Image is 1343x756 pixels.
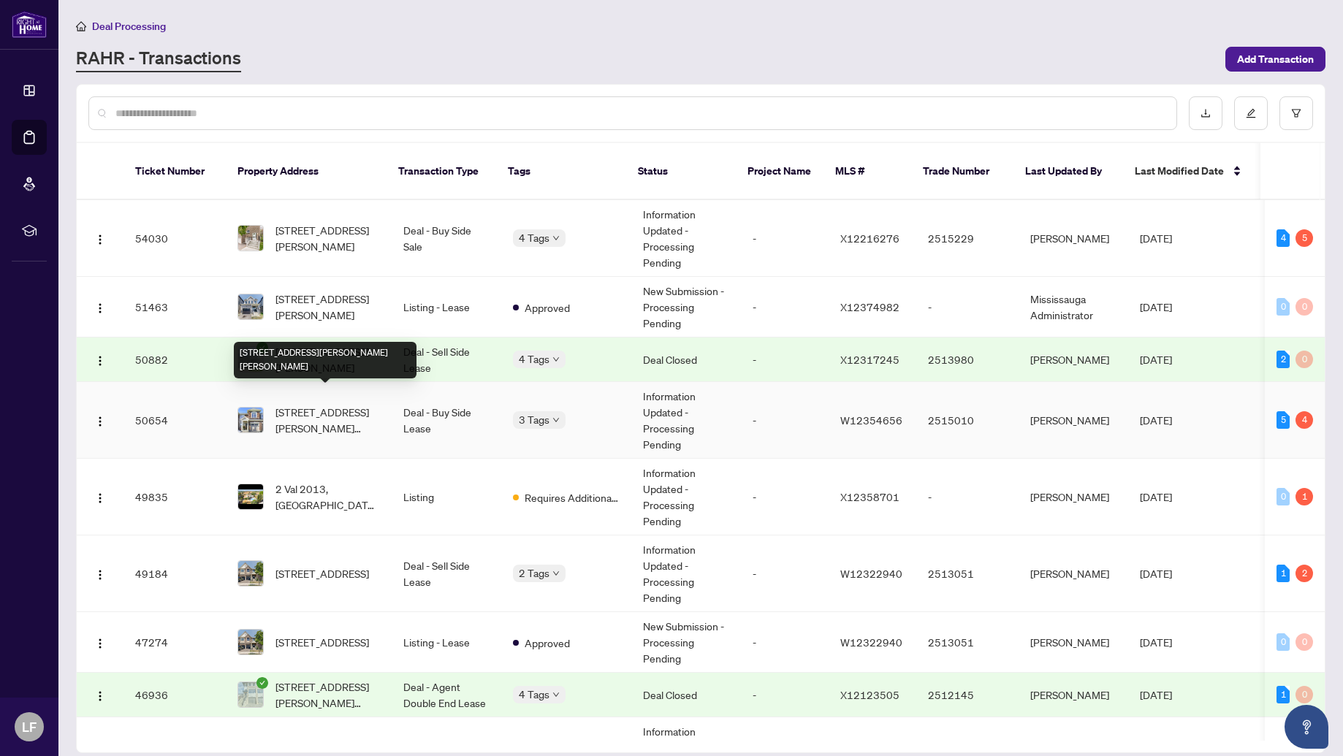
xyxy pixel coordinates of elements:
td: Deal Closed [631,337,741,382]
span: down [552,356,560,363]
td: - [916,277,1019,337]
button: Open asap [1285,705,1328,749]
th: Created By [1255,143,1342,200]
span: [STREET_ADDRESS] [275,634,369,650]
td: - [741,382,829,459]
div: 0 [1296,298,1313,316]
td: [PERSON_NAME] [1019,612,1128,673]
img: thumbnail-img [238,561,263,586]
button: Logo [88,485,112,508]
span: [STREET_ADDRESS][PERSON_NAME][PERSON_NAME] [275,404,380,436]
span: 2 Tags [519,565,549,581]
span: Add Transaction [1237,47,1314,71]
td: - [741,337,829,382]
span: LF [22,717,37,737]
div: 0 [1277,633,1290,651]
th: Ticket Number [123,143,226,200]
div: 5 [1277,411,1290,429]
td: Deal - Buy Side Lease [392,382,501,459]
span: Last Modified Date [1135,163,1224,179]
span: down [552,416,560,424]
td: 50882 [123,337,226,382]
button: Logo [88,408,112,432]
td: [PERSON_NAME] [1019,382,1128,459]
td: 46936 [123,673,226,717]
span: Deal Processing [92,20,166,33]
span: [DATE] [1140,232,1172,245]
td: Deal - Sell Side Lease [392,535,501,612]
span: [STREET_ADDRESS] [275,565,369,581]
div: 0 [1296,686,1313,703]
span: down [552,691,560,698]
span: X12216276 [840,232,899,245]
div: 0 [1277,298,1290,316]
td: - [741,277,829,337]
span: [STREET_ADDRESS][PERSON_NAME] [275,291,380,323]
button: download [1189,96,1222,130]
img: thumbnail-img [238,226,263,251]
img: Logo [94,638,106,649]
span: 4 Tags [519,229,549,246]
span: Requires Additional Docs [525,489,620,505]
td: - [741,673,829,717]
img: Logo [94,569,106,581]
span: W12354656 [840,413,902,427]
span: [STREET_ADDRESS][PERSON_NAME] [275,222,380,254]
span: download [1201,108,1211,118]
td: 2512145 [916,673,1019,717]
span: Approved [525,635,570,651]
span: down [552,234,560,242]
span: W12322940 [840,567,902,580]
span: [DATE] [1140,688,1172,701]
td: 2513051 [916,612,1019,673]
td: 54030 [123,200,226,277]
span: X12123505 [840,688,899,701]
span: X12358701 [840,490,899,503]
th: Property Address [226,143,387,200]
div: 1 [1277,565,1290,582]
td: Listing [392,459,501,535]
td: Mississauga Administrator [1019,277,1128,337]
td: Listing - Lease [392,612,501,673]
td: 49835 [123,459,226,535]
img: thumbnail-img [238,682,263,707]
td: [PERSON_NAME] [1019,535,1128,612]
span: 4 Tags [519,351,549,367]
div: 1 [1277,686,1290,703]
span: Approved [525,299,570,316]
th: Last Modified Date [1123,143,1255,200]
button: Logo [88,348,112,371]
div: 0 [1296,351,1313,368]
img: Logo [94,690,106,702]
td: Information Updated - Processing Pending [631,382,741,459]
button: Logo [88,562,112,585]
td: [PERSON_NAME] [1019,459,1128,535]
th: MLS # [823,143,911,200]
div: 4 [1277,229,1290,247]
img: thumbnail-img [238,408,263,432]
td: - [741,612,829,673]
td: 2513051 [916,535,1019,612]
th: Status [626,143,736,200]
td: 2515229 [916,200,1019,277]
td: Deal - Sell Side Lease [392,337,501,382]
img: Logo [94,355,106,367]
td: Information Updated - Processing Pending [631,200,741,277]
span: down [552,570,560,577]
td: - [741,200,829,277]
td: Deal - Buy Side Sale [392,200,501,277]
span: W12322940 [840,635,902,649]
th: Transaction Type [387,143,496,200]
span: home [76,21,86,31]
div: 4 [1296,411,1313,429]
span: check-circle [256,677,268,689]
div: 0 [1296,633,1313,651]
img: thumbnail-img [238,294,263,319]
td: - [741,459,829,535]
td: [PERSON_NAME] [1019,200,1128,277]
td: 2513980 [916,337,1019,382]
span: 3 Tags [519,411,549,428]
img: Logo [94,492,106,504]
td: - [916,459,1019,535]
span: [DATE] [1140,567,1172,580]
